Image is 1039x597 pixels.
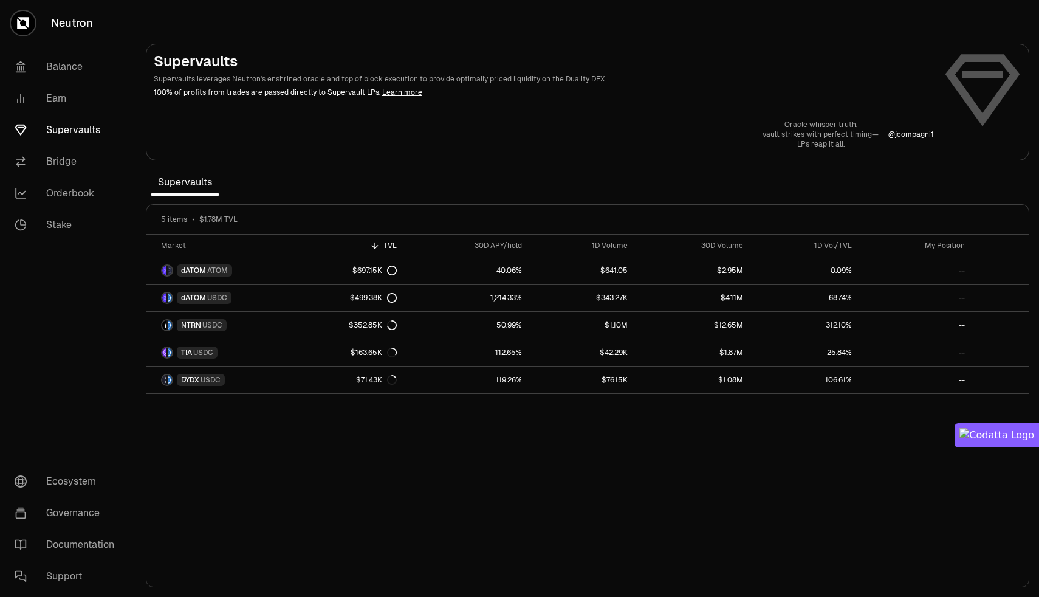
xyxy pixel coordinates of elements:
[404,257,529,284] a: 40.06%
[635,312,751,339] a: $12.65M
[635,339,751,366] a: $1.87M
[763,120,879,149] a: Oracle whisper truth,vault strikes with perfect timing—LPs reap it all.
[5,561,131,592] a: Support
[301,257,405,284] a: $697.15K
[5,178,131,209] a: Orderbook
[763,129,879,139] p: vault strikes with perfect timing—
[301,312,405,339] a: $352.85K
[350,293,397,303] div: $499.38K
[404,367,529,393] a: 119.26%
[154,52,934,71] h2: Supervaults
[750,257,859,284] a: 0.09%
[888,129,934,139] a: @jcompagni1
[750,339,859,366] a: 25.84%
[181,293,206,303] span: dATOM
[162,375,166,385] img: DYDX Logo
[859,367,972,393] a: --
[181,375,199,385] span: DYDX
[859,257,972,284] a: --
[866,241,965,250] div: My Position
[161,215,187,224] span: 5 items
[352,266,397,275] div: $697.15K
[146,312,301,339] a: NTRN LogoUSDC LogoNTRNUSDC
[201,375,221,385] span: USDC
[162,348,166,357] img: TIA Logo
[146,257,301,284] a: dATOM LogoATOM LogodATOMATOM
[162,266,166,275] img: dATOM Logo
[168,320,172,330] img: USDC Logo
[181,320,201,330] span: NTRN
[181,348,192,357] span: TIA
[151,170,219,195] span: Supervaults
[859,339,972,366] a: --
[642,241,744,250] div: 30D Volume
[404,285,529,311] a: 1,214.33%
[308,241,397,250] div: TVL
[5,114,131,146] a: Supervaults
[750,312,859,339] a: 312.10%
[5,83,131,114] a: Earn
[529,257,635,284] a: $641.05
[356,375,397,385] div: $71.43K
[635,285,751,311] a: $4.11M
[382,88,422,97] a: Learn more
[207,293,227,303] span: USDC
[537,241,628,250] div: 1D Volume
[154,87,934,98] p: 100% of profits from trades are passed directly to Supervault LPs.
[859,285,972,311] a: --
[301,339,405,366] a: $163.65K
[168,293,172,303] img: USDC Logo
[5,51,131,83] a: Balance
[161,241,293,250] div: Market
[146,285,301,311] a: dATOM LogoUSDC LogodATOMUSDC
[635,367,751,393] a: $1.08M
[146,339,301,366] a: TIA LogoUSDC LogoTIAUSDC
[758,241,852,250] div: 1D Vol/TVL
[529,367,635,393] a: $76.15K
[5,529,131,561] a: Documentation
[301,367,405,393] a: $71.43K
[404,339,529,366] a: 112.65%
[351,348,397,357] div: $163.65K
[750,285,859,311] a: 68.74%
[763,139,879,149] p: LPs reap it all.
[411,241,522,250] div: 30D APY/hold
[301,285,405,311] a: $499.38K
[193,348,213,357] span: USDC
[859,312,972,339] a: --
[5,146,131,178] a: Bridge
[181,266,206,275] span: dATOM
[763,120,879,129] p: Oracle whisper truth,
[154,74,934,85] p: Supervaults leverages Neutron's enshrined oracle and top of block execution to provide optimally ...
[888,129,934,139] p: @ jcompagni1
[529,285,635,311] a: $343.27K
[349,320,397,330] div: $352.85K
[529,312,635,339] a: $1.10M
[5,497,131,529] a: Governance
[750,367,859,393] a: 106.61%
[635,257,751,284] a: $2.95M
[162,293,166,303] img: dATOM Logo
[162,320,166,330] img: NTRN Logo
[202,320,222,330] span: USDC
[207,266,228,275] span: ATOM
[529,339,635,366] a: $42.29K
[168,375,172,385] img: USDC Logo
[146,367,301,393] a: DYDX LogoUSDC LogoDYDXUSDC
[168,348,172,357] img: USDC Logo
[5,209,131,241] a: Stake
[404,312,529,339] a: 50.99%
[199,215,238,224] span: $1.78M TVL
[168,266,172,275] img: ATOM Logo
[5,466,131,497] a: Ecosystem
